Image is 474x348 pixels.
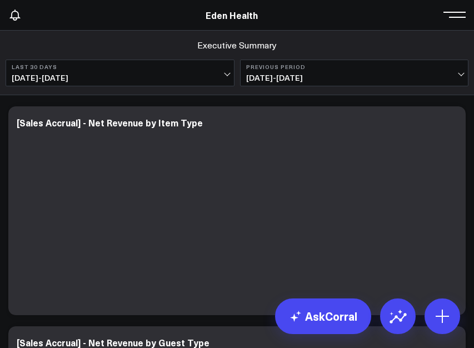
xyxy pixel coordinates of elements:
span: [DATE] - [DATE] [12,73,228,82]
a: Executive Summary [197,39,277,51]
span: [DATE] - [DATE] [246,73,463,82]
button: Last 30 Days[DATE]-[DATE] [6,60,234,86]
b: Last 30 Days [12,63,228,70]
a: AskCorral [275,298,371,334]
button: Previous Period[DATE]-[DATE] [240,60,469,86]
a: Eden Health [206,9,258,21]
b: Previous Period [246,63,463,70]
div: [Sales Accrual] - Net Revenue by Item Type [17,116,203,129]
